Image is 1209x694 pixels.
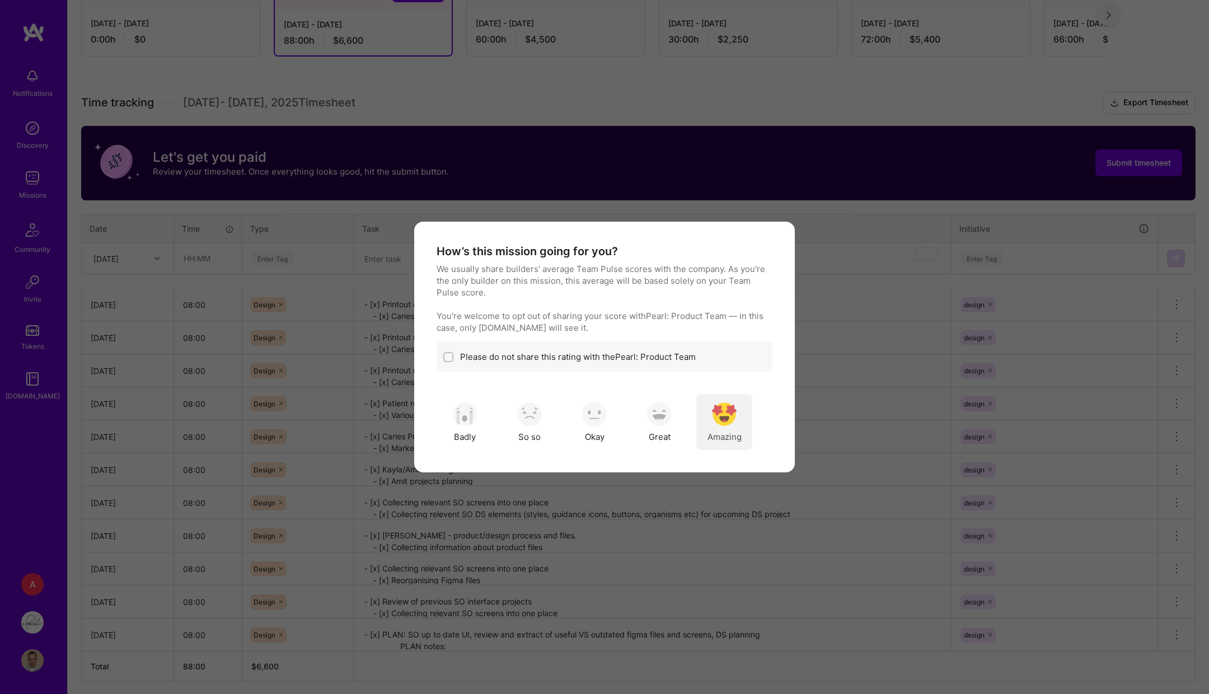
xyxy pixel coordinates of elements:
[452,402,477,426] img: soso
[414,222,795,472] div: modal
[454,431,476,443] span: Badly
[585,431,604,443] span: Okay
[517,402,542,426] img: soso
[649,431,671,443] span: Great
[518,431,541,443] span: So so
[647,402,672,426] img: soso
[582,402,607,426] img: soso
[712,402,737,426] img: soso
[707,431,742,443] span: Amazing
[437,244,618,259] h4: How’s this mission going for you?
[460,351,696,363] label: Please do not share this rating with the Pearl: Product Team
[437,263,772,334] p: We usually share builders' average Team Pulse scores with the company. As you're the only builder...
